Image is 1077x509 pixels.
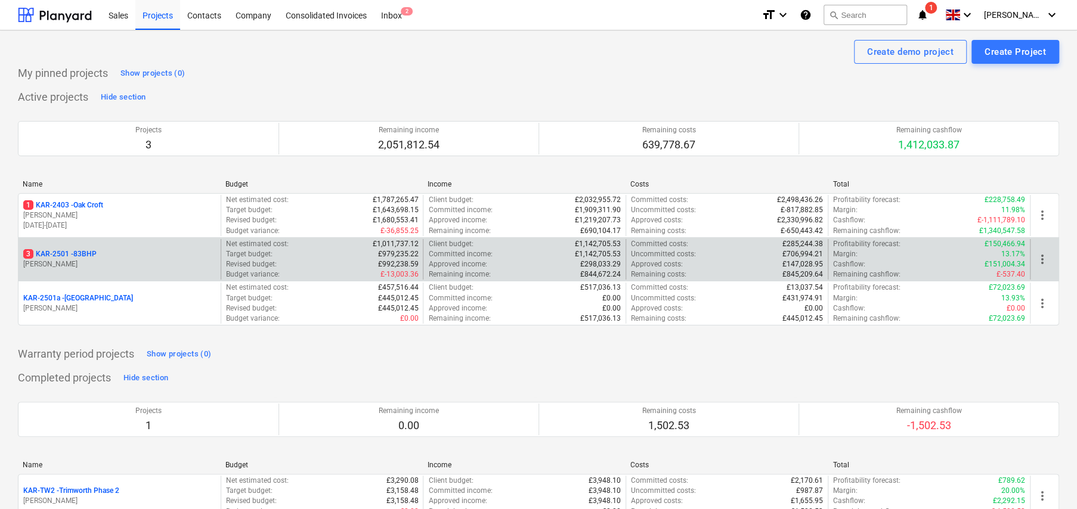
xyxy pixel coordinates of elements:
[23,293,133,303] p: KAR-2501a - [GEOGRAPHIC_DATA]
[23,180,216,188] div: Name
[996,269,1025,280] p: £-537.40
[98,88,148,107] button: Hide section
[782,314,823,324] p: £445,012.45
[782,249,823,259] p: £706,994.21
[833,226,900,236] p: Remaining cashflow :
[226,195,289,205] p: Net estimated cost :
[791,476,823,486] p: £2,170.61
[117,64,188,83] button: Show projects (0)
[977,215,1025,225] p: £-1,111,789.10
[833,215,865,225] p: Cashflow :
[985,195,1025,205] p: £228,758.49
[380,269,418,280] p: £-13,003.36
[372,215,418,225] p: £1,680,553.41
[23,200,216,231] div: 1KAR-2403 -Oak Croft[PERSON_NAME][DATE]-[DATE]
[631,476,688,486] p: Committed costs :
[120,67,185,80] div: Show projects (0)
[123,371,168,385] div: Hide section
[631,249,696,259] p: Uncommitted costs :
[631,269,686,280] p: Remaining costs :
[833,205,858,215] p: Margin :
[580,314,621,324] p: £517,036.13
[120,368,171,387] button: Hide section
[833,259,865,269] p: Cashflow :
[225,461,419,469] div: Budget
[386,496,418,506] p: £3,158.48
[781,205,823,215] p: £-817,882.85
[631,486,696,496] p: Uncommitted costs :
[630,180,824,188] div: Costs
[18,371,111,385] p: Completed projects
[1007,303,1025,314] p: £0.00
[762,8,776,22] i: format_size
[428,283,473,293] p: Client budget :
[589,486,621,496] p: £3,948.10
[777,215,823,225] p: £2,330,996.82
[401,7,413,15] span: 2
[575,215,621,225] p: £1,219,207.73
[1035,252,1050,266] span: more_vert
[979,226,1025,236] p: £1,340,547.58
[796,486,823,496] p: £987.87
[23,461,216,469] div: Name
[791,496,823,506] p: £1,655.95
[575,195,621,205] p: £2,032,955.72
[631,195,688,205] p: Committed costs :
[226,269,280,280] p: Budget variance :
[428,195,473,205] p: Client budget :
[378,138,440,152] p: 2,051,812.54
[630,461,824,469] div: Costs
[101,91,146,104] div: Hide section
[1001,293,1025,303] p: 13.93%
[833,195,900,205] p: Profitability forecast :
[1001,205,1025,215] p: 11.98%
[631,496,683,506] p: Approved costs :
[380,226,418,236] p: £-36,855.25
[781,226,823,236] p: £-650,443.42
[833,303,865,314] p: Cashflow :
[998,476,1025,486] p: £789.62
[575,205,621,215] p: £1,909,311.90
[226,303,277,314] p: Revised budget :
[18,347,134,361] p: Warranty period projects
[787,283,823,293] p: £13,037.54
[580,269,621,280] p: £844,672.24
[971,40,1059,64] button: Create Project
[428,269,490,280] p: Remaining income :
[377,293,418,303] p: £445,012.45
[602,303,621,314] p: £0.00
[896,125,962,135] p: Remaining cashflow
[804,303,823,314] p: £0.00
[23,200,103,210] p: KAR-2403 - Oak Croft
[226,259,277,269] p: Revised budget :
[226,283,289,293] p: Net estimated cost :
[428,303,487,314] p: Approved income :
[854,40,967,64] button: Create demo project
[833,314,900,324] p: Remaining cashflow :
[833,476,900,486] p: Profitability forecast :
[23,259,216,269] p: [PERSON_NAME]
[377,283,418,293] p: £457,516.44
[642,125,696,135] p: Remaining costs
[428,461,621,469] div: Income
[575,249,621,259] p: £1,142,705.53
[989,283,1025,293] p: £72,023.69
[631,205,696,215] p: Uncommitted costs :
[372,195,418,205] p: £1,787,265.47
[782,239,823,249] p: £285,244.38
[833,269,900,280] p: Remaining cashflow :
[428,249,492,259] p: Committed income :
[23,486,216,506] div: KAR-TW2 -Trimworth Phase 2[PERSON_NAME]
[377,249,418,259] p: £979,235.22
[147,347,211,361] div: Show projects (0)
[960,8,974,22] i: keyboard_arrow_down
[23,486,119,496] p: KAR-TW2 - Trimworth Phase 2
[23,200,33,210] span: 1
[226,496,277,506] p: Revised budget :
[580,283,621,293] p: £517,036.13
[782,269,823,280] p: £845,209.64
[428,215,487,225] p: Approved income :
[428,496,487,506] p: Approved income :
[1001,249,1025,259] p: 13.17%
[631,226,686,236] p: Remaining costs :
